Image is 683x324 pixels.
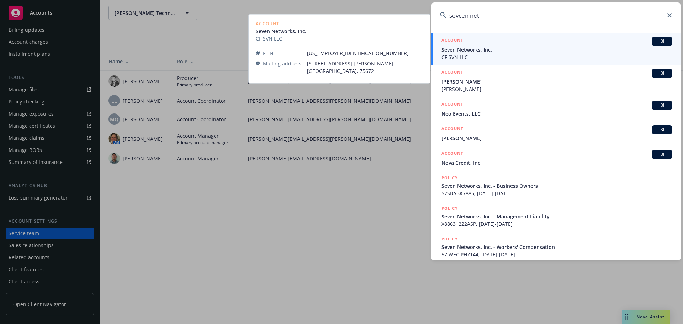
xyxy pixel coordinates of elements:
[431,146,681,170] a: ACCOUNTBINova Credit, Inc
[441,174,458,181] h5: POLICY
[655,127,669,133] span: BI
[431,65,681,97] a: ACCOUNTBI[PERSON_NAME][PERSON_NAME]
[655,70,669,76] span: BI
[441,182,672,190] span: Seven Networks, Inc. - Business Owners
[441,110,672,117] span: Neo Events, LLC
[441,213,672,220] span: Seven Networks, Inc. - Management Liability
[655,38,669,44] span: BI
[441,251,672,258] span: 57 WEC PH7144, [DATE]-[DATE]
[431,2,681,28] input: Search...
[441,235,458,243] h5: POLICY
[431,170,681,201] a: POLICYSeven Networks, Inc. - Business Owners57SBABK7885, [DATE]-[DATE]
[441,78,672,85] span: [PERSON_NAME]
[441,85,672,93] span: [PERSON_NAME]
[431,33,681,65] a: ACCOUNTBISeven Networks, Inc.CF SVN LLC
[441,37,463,45] h5: ACCOUNT
[441,125,463,134] h5: ACCOUNT
[441,159,672,166] span: Nova Credit, Inc
[655,151,669,158] span: BI
[441,134,672,142] span: [PERSON_NAME]
[431,232,681,262] a: POLICYSeven Networks, Inc. - Workers' Compensation57 WEC PH7144, [DATE]-[DATE]
[441,53,672,61] span: CF SVN LLC
[441,190,672,197] span: 57SBABK7885, [DATE]-[DATE]
[431,201,681,232] a: POLICYSeven Networks, Inc. - Management LiabilityX88631222ASP, [DATE]-[DATE]
[441,150,463,158] h5: ACCOUNT
[431,97,681,121] a: ACCOUNTBINeo Events, LLC
[431,121,681,146] a: ACCOUNTBI[PERSON_NAME]
[441,220,672,228] span: X88631222ASP, [DATE]-[DATE]
[655,102,669,108] span: BI
[441,205,458,212] h5: POLICY
[441,243,672,251] span: Seven Networks, Inc. - Workers' Compensation
[441,46,672,53] span: Seven Networks, Inc.
[441,69,463,77] h5: ACCOUNT
[441,101,463,109] h5: ACCOUNT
